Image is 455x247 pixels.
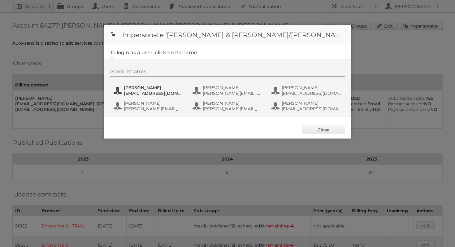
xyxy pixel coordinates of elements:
[113,100,186,112] button: [PERSON_NAME] [PERSON_NAME][EMAIL_ADDRESS][DOMAIN_NAME]
[192,84,265,97] button: [PERSON_NAME] [PERSON_NAME][EMAIL_ADDRESS][DOMAIN_NAME]
[124,100,184,106] span: [PERSON_NAME]
[282,100,342,106] span: [PERSON_NAME]
[124,85,184,90] span: [PERSON_NAME]
[110,50,197,55] legend: To login as a user, click on its name
[104,25,351,43] h1: Impersonate '[PERSON_NAME] & [PERSON_NAME]/[PERSON_NAME] & [PERSON_NAME]'
[203,85,263,90] span: [PERSON_NAME]
[282,106,342,112] span: [EMAIL_ADDRESS][DOMAIN_NAME]
[282,90,342,96] span: [EMAIL_ADDRESS][DOMAIN_NAME]
[203,106,263,112] span: [PERSON_NAME][EMAIL_ADDRESS][DOMAIN_NAME]
[124,106,184,112] span: [PERSON_NAME][EMAIL_ADDRESS][DOMAIN_NAME]
[203,90,263,96] span: [PERSON_NAME][EMAIL_ADDRESS][DOMAIN_NAME]
[282,85,342,90] span: [PERSON_NAME]
[192,100,265,112] button: [PERSON_NAME] [PERSON_NAME][EMAIL_ADDRESS][DOMAIN_NAME]
[302,125,345,134] a: Close
[124,90,184,96] span: [EMAIL_ADDRESS][DOMAIN_NAME]
[110,68,345,77] div: Administrators
[203,100,263,106] span: [PERSON_NAME]
[271,100,344,112] button: [PERSON_NAME] [EMAIL_ADDRESS][DOMAIN_NAME]
[113,84,186,97] button: [PERSON_NAME] [EMAIL_ADDRESS][DOMAIN_NAME]
[271,84,344,97] button: [PERSON_NAME] [EMAIL_ADDRESS][DOMAIN_NAME]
